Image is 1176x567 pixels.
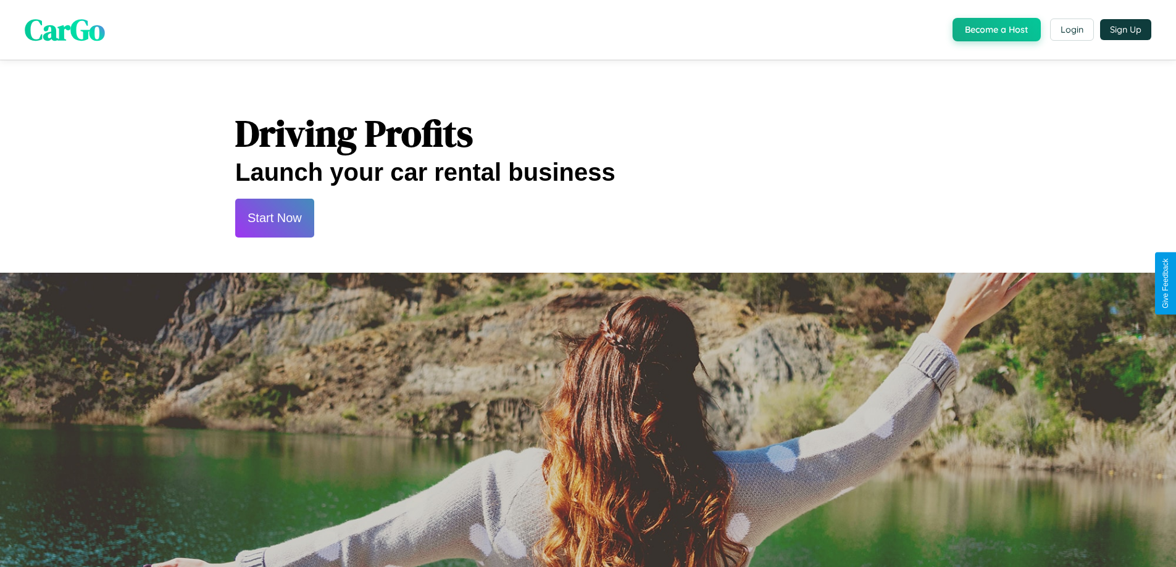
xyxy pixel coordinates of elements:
button: Become a Host [953,18,1041,41]
span: CarGo [25,9,105,50]
div: Give Feedback [1161,259,1170,308]
button: Start Now [235,199,314,238]
button: Sign Up [1100,19,1151,40]
h1: Driving Profits [235,108,941,159]
h2: Launch your car rental business [235,159,941,186]
button: Login [1050,19,1094,41]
